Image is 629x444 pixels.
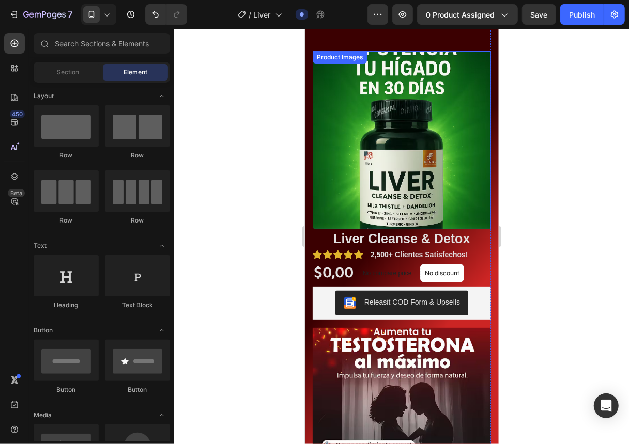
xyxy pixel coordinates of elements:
span: Button [34,326,53,335]
span: Section [57,68,80,77]
span: Toggle open [154,237,170,254]
div: Publish [569,9,595,20]
div: Row [34,151,99,160]
button: 0 product assigned [417,4,518,25]
div: Row [105,216,170,225]
button: 7 [4,4,77,25]
span: 0 product assigned [426,9,495,20]
div: Button [34,385,99,394]
span: Liver [254,9,271,20]
div: Heading [34,300,99,310]
div: Row [105,151,170,160]
span: Text [34,241,47,250]
div: Row [34,216,99,225]
div: Undo/Redo [145,4,187,25]
div: Beta [8,189,25,197]
div: 450 [10,110,25,118]
input: Search Sections & Elements [34,33,170,54]
span: Toggle open [154,88,170,104]
span: Element [124,68,147,77]
span: Toggle open [154,322,170,339]
button: Save [522,4,556,25]
span: / [249,9,252,20]
div: Open Intercom Messenger [594,393,619,418]
span: Save [531,10,548,19]
span: Toggle open [154,407,170,423]
div: Text Block [105,300,170,310]
span: Media [34,410,52,420]
button: Publish [560,4,604,25]
p: 7 [68,8,72,21]
div: Button [105,385,170,394]
span: Layout [34,91,54,101]
iframe: Design area [305,29,499,444]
